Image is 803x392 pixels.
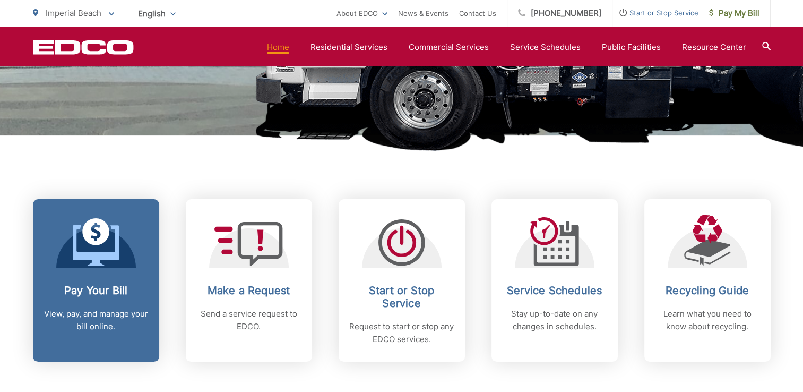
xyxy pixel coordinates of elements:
[502,284,607,297] h2: Service Schedules
[46,8,101,18] span: Imperial Beach
[398,7,448,20] a: News & Events
[459,7,496,20] a: Contact Us
[709,7,759,20] span: Pay My Bill
[682,41,746,54] a: Resource Center
[602,41,661,54] a: Public Facilities
[196,308,301,333] p: Send a service request to EDCO.
[130,4,184,23] span: English
[44,308,149,333] p: View, pay, and manage your bill online.
[349,284,454,310] h2: Start or Stop Service
[33,40,134,55] a: EDCD logo. Return to the homepage.
[336,7,387,20] a: About EDCO
[196,284,301,297] h2: Make a Request
[267,41,289,54] a: Home
[186,199,312,362] a: Make a Request Send a service request to EDCO.
[44,284,149,297] h2: Pay Your Bill
[33,199,159,362] a: Pay Your Bill View, pay, and manage your bill online.
[510,41,581,54] a: Service Schedules
[349,320,454,346] p: Request to start or stop any EDCO services.
[502,308,607,333] p: Stay up-to-date on any changes in schedules.
[310,41,387,54] a: Residential Services
[491,199,618,362] a: Service Schedules Stay up-to-date on any changes in schedules.
[409,41,489,54] a: Commercial Services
